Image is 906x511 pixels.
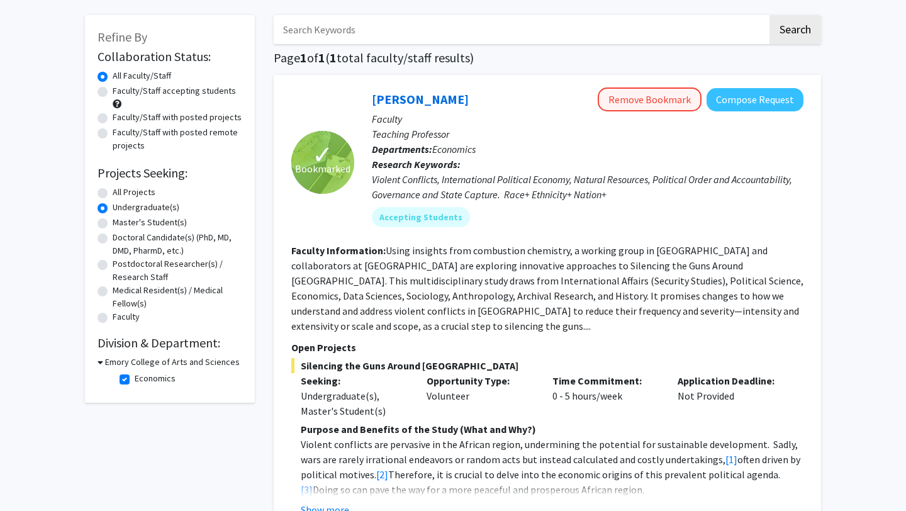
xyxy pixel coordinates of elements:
label: Doctoral Candidate(s) (PhD, MD, DMD, PharmD, etc.) [113,231,242,257]
a: [2] [376,468,388,481]
a: [3] [301,483,313,496]
strong: Purpose and Benefits of the Study (What and Why?) [301,423,536,435]
p: Seeking: [301,373,408,388]
div: 0 - 5 hours/week [543,373,669,418]
button: Compose Request to Melvin Ayogu [707,88,803,111]
label: All Faculty/Staff [113,69,171,82]
button: Remove Bookmark [598,87,702,111]
p: Teaching Professor [372,126,803,142]
h2: Division & Department: [98,335,242,351]
label: Master's Student(s) [113,216,187,229]
label: Medical Resident(s) / Medical Fellow(s) [113,284,242,310]
h2: Collaboration Status: [98,49,242,64]
h1: Page of ( total faculty/staff results) [274,50,821,65]
mat-chip: Accepting Students [372,207,470,227]
a: [PERSON_NAME] [372,91,469,107]
p: Open Projects [291,340,803,355]
div: Undergraduate(s), Master's Student(s) [301,388,408,418]
label: Faculty/Staff with posted remote projects [113,126,242,152]
label: All Projects [113,186,155,199]
span: Silencing the Guns Around [GEOGRAPHIC_DATA] [291,358,803,373]
iframe: Chat [9,454,53,502]
span: Economics [432,143,476,155]
p: Violent conflicts are pervasive in the African region, undermining the potential for sustainable ... [301,437,803,497]
b: Faculty Information: [291,244,386,257]
p: Faculty [372,111,803,126]
h2: Projects Seeking: [98,166,242,181]
label: Economics [135,372,176,385]
label: Faculty/Staff with posted projects [113,111,242,124]
span: 1 [330,50,337,65]
label: Faculty [113,310,140,323]
p: Opportunity Type: [427,373,534,388]
div: Not Provided [668,373,794,418]
input: Search Keywords [274,15,768,44]
span: ✓ [312,149,333,161]
b: Research Keywords: [372,158,461,171]
label: Postdoctoral Researcher(s) / Research Staff [113,257,242,284]
h3: Emory College of Arts and Sciences [105,356,240,369]
span: 1 [318,50,325,65]
div: Volunteer [417,373,543,418]
a: [1] [725,453,737,466]
label: Undergraduate(s) [113,201,179,214]
p: Application Deadline: [678,373,785,388]
label: Faculty/Staff accepting students [113,84,236,98]
span: Bookmarked [295,161,350,176]
div: Violent Conflicts, International Political Economy, Natural Resources, Political Order and Accoun... [372,172,803,202]
b: Departments: [372,143,432,155]
p: Time Commitment: [552,373,659,388]
span: 1 [300,50,307,65]
fg-read-more: Using insights from combustion chemistry, a working group in [GEOGRAPHIC_DATA] and collaborators ... [291,244,803,332]
button: Search [769,15,821,44]
span: Refine By [98,29,147,45]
